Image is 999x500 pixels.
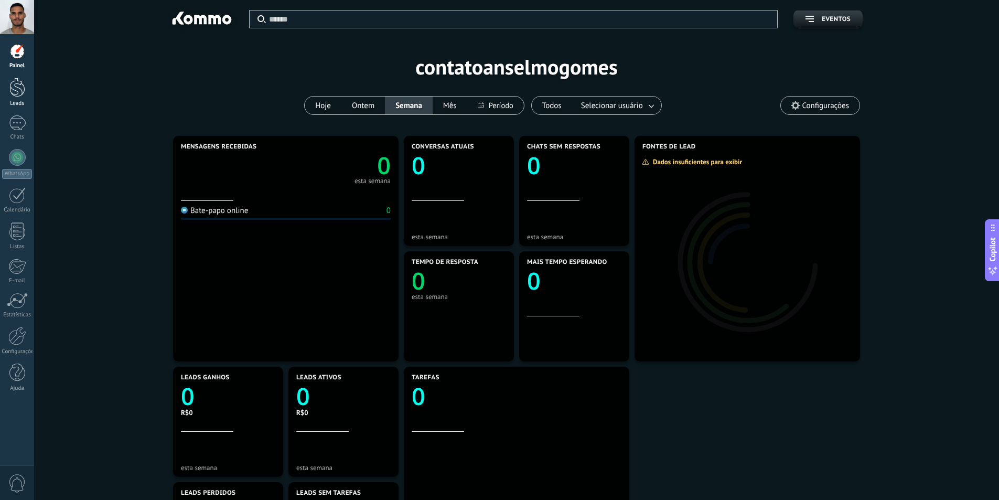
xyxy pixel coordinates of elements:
[412,380,425,412] text: 0
[467,97,524,114] button: Período
[181,380,195,412] text: 0
[2,207,33,214] div: Calendário
[822,16,851,23] span: Eventos
[305,97,341,114] button: Hoje
[296,490,361,497] span: Leads sem tarefas
[412,150,425,182] text: 0
[2,385,33,392] div: Ajuda
[527,150,541,182] text: 0
[572,97,661,114] button: Selecionar usuário
[341,97,385,114] button: Ontem
[412,374,439,381] span: Tarefas
[181,207,188,214] img: Bate-papo online
[385,97,433,114] button: Semana
[181,374,230,381] span: Leads ganhos
[377,150,391,182] text: 0
[386,206,391,216] div: 0
[296,380,391,412] a: 0
[181,408,275,417] div: R$0
[802,101,849,110] span: Configurações
[2,100,33,107] div: Leads
[412,293,506,301] div: esta semana
[2,348,33,355] div: Configurações
[412,259,478,266] span: Tempo de resposta
[793,10,863,28] button: Eventos
[527,233,621,241] div: esta semana
[355,178,391,184] div: esta semana
[2,312,33,318] div: Estatísticas
[181,143,256,151] span: Mensagens recebidas
[412,233,506,241] div: esta semana
[579,99,645,113] span: Selecionar usuário
[2,62,33,69] div: Painel
[433,97,467,114] button: Mês
[412,143,474,151] span: Conversas atuais
[296,464,391,472] div: esta semana
[2,169,32,179] div: WhatsApp
[642,157,749,166] div: Dados insuficientes para exibir
[642,143,696,151] span: Fontes de lead
[527,265,541,297] text: 0
[527,143,600,151] span: Chats sem respostas
[412,265,425,297] text: 0
[2,243,33,250] div: Listas
[296,380,310,412] text: 0
[2,134,33,141] div: Chats
[532,97,572,114] button: Todos
[987,237,998,261] span: Copilot
[2,278,33,284] div: E-mail
[412,380,621,412] a: 0
[181,206,248,216] div: Bate-papo online
[296,408,391,417] div: R$0
[296,374,341,381] span: Leads ativos
[181,380,275,412] a: 0
[527,259,607,266] span: Mais tempo esperando
[181,464,275,472] div: esta semana
[181,490,235,497] span: Leads perdidos
[286,150,391,182] a: 0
